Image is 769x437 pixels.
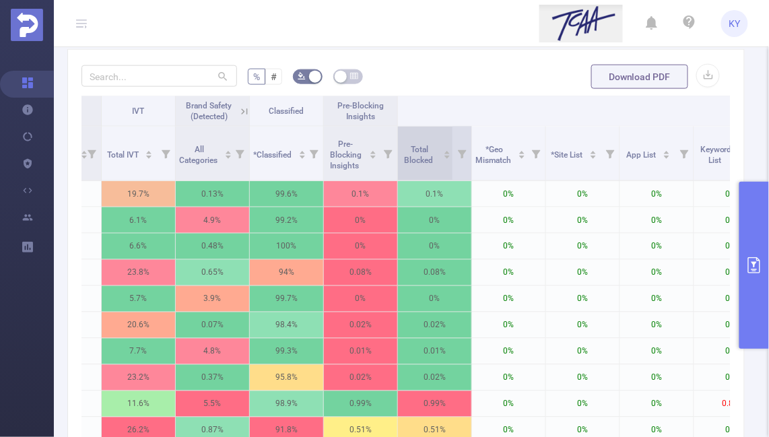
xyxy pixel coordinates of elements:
p: 0% [546,365,620,391]
p: 0% [472,365,545,391]
p: 23.8% [102,260,175,285]
p: 0% [694,312,768,338]
p: 7.7% [102,339,175,364]
p: 0% [620,181,694,207]
p: 0.8% [694,391,768,417]
i: Filter menu [156,127,175,180]
p: 0.02% [398,312,471,338]
div: Sort [518,149,526,157]
div: Sort [589,149,597,157]
i: icon: caret-up [370,149,377,153]
button: Download PDF [591,65,688,89]
p: 0% [694,181,768,207]
p: 99.7% [250,286,323,312]
i: icon: table [350,72,358,80]
span: Total IVT [107,150,141,160]
p: 0% [546,207,620,233]
p: 0.65% [176,260,249,285]
img: Protected Media [11,9,43,41]
p: 11.6% [102,391,175,417]
i: icon: caret-up [444,149,451,153]
span: App List [626,150,658,160]
p: 0.02% [398,365,471,391]
p: 0.08% [324,260,397,285]
i: icon: caret-up [518,149,525,153]
i: Filter menu [378,127,397,180]
i: icon: caret-down [590,154,597,158]
div: Sort [145,149,153,157]
div: Sort [369,149,377,157]
i: Filter menu [453,127,471,180]
i: icon: caret-up [663,149,670,153]
p: 0% [546,391,620,417]
span: Classified [269,106,304,116]
i: Filter menu [82,127,101,180]
div: Sort [224,149,232,157]
p: 0% [620,312,694,338]
i: icon: caret-up [224,149,232,153]
i: Filter menu [601,127,620,180]
i: icon: caret-up [590,149,597,153]
i: icon: caret-down [444,154,451,158]
p: 0.08% [398,260,471,285]
p: 99.3% [250,339,323,364]
p: 0.48% [176,234,249,259]
p: 0% [620,391,694,417]
span: IVT [133,106,145,116]
p: 0.02% [324,365,397,391]
p: 0% [620,286,694,312]
i: icon: caret-down [224,154,232,158]
p: 98.4% [250,312,323,338]
p: 0% [620,260,694,285]
span: Total Blocked [405,145,436,165]
p: 0% [324,286,397,312]
span: All Categories [179,145,220,165]
span: *Classified [253,150,294,160]
p: 0% [472,312,545,338]
p: 4.9% [176,207,249,233]
p: 0.02% [324,312,397,338]
span: % [253,71,260,82]
p: 0% [620,339,694,364]
p: 3.9% [176,286,249,312]
p: 0% [398,234,471,259]
p: 0% [472,286,545,312]
p: 0.01% [398,339,471,364]
p: 0.1% [324,181,397,207]
span: Keyword List [700,145,732,165]
p: 0% [324,234,397,259]
span: *Geo Mismatch [475,145,513,165]
p: 98.9% [250,391,323,417]
p: 19.7% [102,181,175,207]
p: 0% [546,312,620,338]
p: 0% [472,234,545,259]
i: Filter menu [304,127,323,180]
p: 0% [694,339,768,364]
p: 99.2% [250,207,323,233]
p: 0% [694,286,768,312]
p: 0% [472,339,545,364]
p: 0.13% [176,181,249,207]
p: 6.6% [102,234,175,259]
p: 0% [546,286,620,312]
p: 0% [694,260,768,285]
p: 0% [546,260,620,285]
p: 0% [694,365,768,391]
p: 23.2% [102,365,175,391]
p: 0.99% [324,391,397,417]
p: 5.5% [176,391,249,417]
p: 6.1% [102,207,175,233]
p: 0% [398,286,471,312]
p: 0% [694,207,768,233]
i: icon: caret-up [145,149,153,153]
i: icon: bg-colors [298,72,306,80]
p: 0.1% [398,181,471,207]
i: icon: caret-down [518,154,525,158]
div: Sort [443,149,451,157]
p: 94% [250,260,323,285]
i: Filter menu [675,127,694,180]
i: icon: caret-down [370,154,377,158]
p: 99.6% [250,181,323,207]
p: 0% [546,181,620,207]
p: 0.07% [176,312,249,338]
